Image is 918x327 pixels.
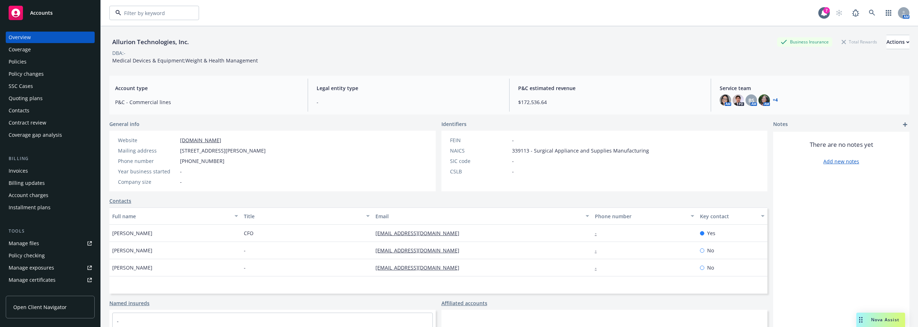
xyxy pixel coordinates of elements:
span: P&C estimated revenue [518,84,702,92]
button: Full name [109,207,241,225]
span: - [512,136,514,144]
a: Search [865,6,879,20]
div: Policies [9,56,27,67]
div: Phone number [118,157,177,165]
span: Open Client Navigator [13,303,67,311]
div: Policy checking [9,250,45,261]
a: add [901,120,909,129]
span: Yes [707,229,715,237]
div: Drag to move [856,313,865,327]
div: Account charges [9,190,48,201]
div: Tools [6,228,95,235]
span: Legal entity type [317,84,501,92]
span: [PERSON_NAME] [112,229,152,237]
input: Filter by keyword [121,9,184,17]
div: Manage claims [9,286,45,298]
a: Quoting plans [6,93,95,104]
div: Key contact [700,212,757,220]
a: Billing updates [6,177,95,189]
a: +4 [773,98,778,102]
a: Report a Bug [848,6,863,20]
button: Email [373,207,592,225]
div: Overview [9,32,31,43]
a: Account charges [6,190,95,201]
span: - [512,157,514,165]
div: Manage certificates [9,274,56,286]
span: 339113 - Surgical Appliance and Supplies Manufacturing [512,147,649,154]
div: Contract review [9,117,46,129]
span: BS [748,97,754,104]
span: No [707,264,714,271]
div: NAICS [450,147,509,154]
div: Website [118,136,177,144]
a: Invoices [6,165,95,177]
a: Policy checking [6,250,95,261]
a: [EMAIL_ADDRESS][DOMAIN_NAME] [375,264,465,271]
span: Identifiers [441,120,467,128]
div: FEIN [450,136,509,144]
a: [EMAIL_ADDRESS][DOMAIN_NAME] [375,230,465,237]
div: Mailing address [118,147,177,154]
div: Manage exposures [9,262,54,274]
button: Title [241,207,373,225]
a: - [117,318,119,324]
a: Manage files [6,238,95,249]
span: P&C - Commercial lines [115,98,299,106]
a: - [595,247,602,254]
a: Accounts [6,3,95,23]
span: CFO [244,229,254,237]
span: Manage exposures [6,262,95,274]
a: - [595,230,602,237]
button: Actions [886,35,909,49]
img: photo [733,94,744,106]
span: There are no notes yet [810,140,873,149]
span: - [180,168,182,175]
a: Manage certificates [6,274,95,286]
a: Coverage [6,44,95,55]
span: Notes [773,120,788,129]
div: Coverage [9,44,31,55]
span: [STREET_ADDRESS][PERSON_NAME] [180,147,266,154]
div: CSLB [450,168,509,175]
a: Switch app [881,6,896,20]
img: photo [720,94,731,106]
span: - [244,247,246,254]
div: Billing [6,155,95,162]
a: Installment plans [6,202,95,213]
div: Manage files [9,238,39,249]
div: Full name [112,212,230,220]
div: Total Rewards [838,37,881,46]
div: Title [244,212,362,220]
div: Quoting plans [9,93,43,104]
div: SSC Cases [9,80,33,92]
div: Invoices [9,165,28,177]
div: Billing updates [9,177,45,189]
a: SSC Cases [6,80,95,92]
div: Policy changes [9,68,44,80]
a: Contacts [109,197,131,205]
span: [PERSON_NAME] [112,264,152,271]
a: Affiliated accounts [441,299,487,307]
a: [DOMAIN_NAME] [180,137,221,144]
a: Add new notes [823,158,859,165]
div: Business Insurance [777,37,832,46]
div: SIC code [450,157,509,165]
img: photo [758,94,770,106]
div: 7 [823,7,830,14]
span: Service team [720,84,904,92]
span: - [512,168,514,175]
span: Medical Devices & Equipment;Weight & Health Management [112,57,258,64]
a: Overview [6,32,95,43]
div: Coverage gap analysis [9,129,62,141]
span: $172,536.64 [518,98,702,106]
a: [EMAIL_ADDRESS][DOMAIN_NAME] [375,247,465,254]
span: - [244,264,246,271]
a: Contract review [6,117,95,129]
span: - [180,178,182,186]
div: DBA: - [112,49,126,57]
div: Installment plans [9,202,51,213]
a: - [595,264,602,271]
div: Year business started [118,168,177,175]
span: Nova Assist [871,317,899,323]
